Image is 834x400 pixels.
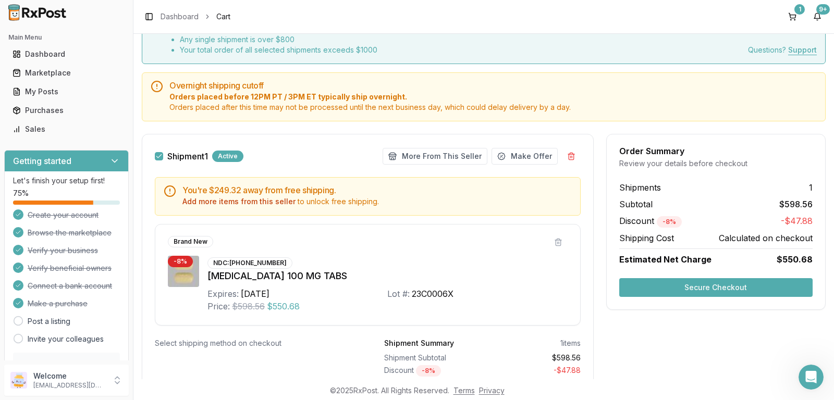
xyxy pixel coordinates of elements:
p: Let's finish your setup first! [13,176,120,186]
div: Shipment Summary [384,338,454,348]
a: Invite your colleagues [28,334,104,344]
div: Price: [207,300,230,312]
div: 9+ [816,4,830,15]
span: -$47.88 [781,215,813,228]
button: 9+ [809,8,826,25]
h3: Getting started [13,155,71,167]
span: $550.68 [777,253,813,266]
p: Need help? Set up a 25 minute call with our team to set up. [19,359,114,390]
span: Orders placed before 12PM PT / 3PM ET typically ship overnight. [169,92,817,102]
span: Cart [216,11,230,22]
nav: breadcrumb [161,11,230,22]
div: Questions? [748,45,817,55]
div: - 8 % [168,256,193,267]
a: Post a listing [28,316,70,327]
span: Browse the marketplace [28,228,112,238]
p: Welcome [33,371,106,381]
span: Create your account [28,210,99,220]
span: Discount [619,216,682,226]
h5: You're $249.32 away from free shipping. [182,186,572,194]
span: Subtotal [619,198,653,210]
button: Dashboard [4,46,129,63]
h5: Overnight shipping cutoff [169,81,817,90]
div: Order Summary [619,147,813,155]
a: My Posts [8,82,125,101]
div: - $47.88 [486,365,580,377]
div: Brand New [168,236,213,247]
span: Shipping Cost [619,232,674,244]
span: Verify your business [28,245,98,256]
div: to unlock free shipping. [182,196,572,207]
p: [EMAIL_ADDRESS][DOMAIN_NAME] [33,381,106,390]
a: Purchases [8,101,125,120]
button: More From This Seller [383,148,487,165]
div: Marketplace [13,68,120,78]
button: Add more items from this seller [182,196,296,207]
a: Privacy [479,386,505,395]
button: Make Offer [492,148,558,165]
div: Dashboard [13,49,120,59]
img: User avatar [10,372,27,389]
button: Secure Checkout [619,278,813,297]
button: Marketplace [4,65,129,81]
div: Shipping Cost [384,379,478,389]
div: 1 [794,4,805,15]
div: - 8 % [416,365,441,377]
span: Connect a bank account [28,281,112,291]
div: Active [212,151,243,162]
a: Dashboard [161,11,199,22]
span: 1 [809,181,813,194]
div: 23C0006X [412,287,453,300]
div: Shipment Subtotal [384,353,478,363]
li: Any single shipment is over $ 800 [180,34,377,45]
a: Sales [8,120,125,139]
div: Expires: [207,287,239,300]
div: 1 items [560,338,581,348]
div: Lot #: [387,287,410,300]
img: Invokana 100 MG TABS [168,256,199,287]
iframe: Intercom live chat [799,365,824,390]
span: Orders placed after this time may not be processed until the next business day, which could delay... [169,102,817,113]
div: - 8 % [657,216,682,228]
div: Discount [384,365,478,377]
div: Select shipping method on checkout [155,338,351,348]
span: Make a purchase [28,298,88,309]
li: Your total order of all selected shipments exceeds $ 1000 [180,45,377,55]
img: RxPost Logo [4,4,71,21]
div: Sales [13,124,120,134]
div: Calculated on checkout [486,379,580,389]
div: Purchases [13,105,120,116]
span: 75 % [13,188,29,198]
button: My Posts [4,83,129,100]
span: $550.68 [267,300,300,312]
span: Calculated on checkout [719,232,813,244]
div: [DATE] [241,287,269,300]
div: [MEDICAL_DATA] 100 MG TABS [207,269,568,283]
div: $598.56 [486,353,580,363]
div: My Posts [13,86,120,97]
span: Shipments [619,181,661,194]
span: Estimated Net Charge [619,254,712,265]
a: Terms [453,386,475,395]
span: $598.56 [232,300,265,312]
a: Marketplace [8,64,125,82]
div: NDC: [PHONE_NUMBER] [207,257,292,269]
span: $598.56 [779,198,813,210]
span: Verify beneficial owners [28,263,112,273]
div: Review your details before checkout [619,158,813,169]
button: 1 [784,8,801,25]
button: Sales [4,121,129,137]
div: Qualify for free economy shipping when [169,24,377,55]
a: Dashboard [8,45,125,64]
h2: Main Menu [8,33,125,42]
button: Purchases [4,102,129,119]
label: Shipment 1 [167,152,208,160]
